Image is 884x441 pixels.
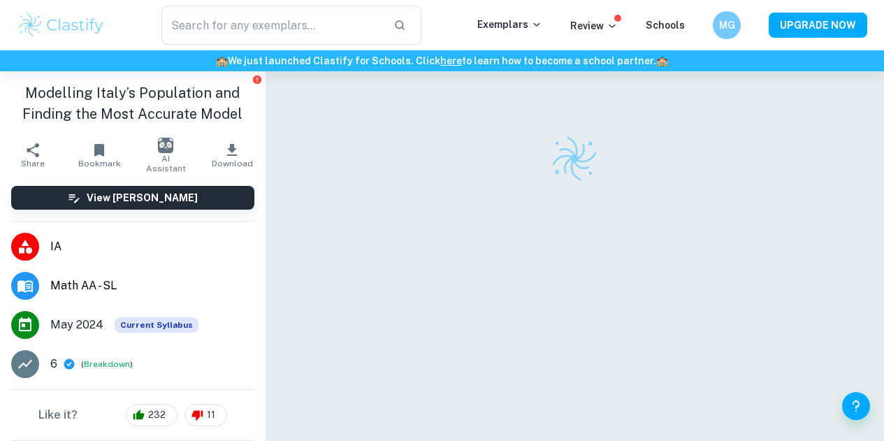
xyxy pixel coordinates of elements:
p: Exemplars [477,17,542,32]
div: 232 [126,404,177,426]
button: MG [713,11,741,39]
button: Breakdown [84,358,130,370]
span: Share [21,159,45,168]
span: 🏫 [216,55,228,66]
input: Search for any exemplars... [161,6,382,45]
a: Schools [646,20,685,31]
img: Clastify logo [17,11,106,39]
div: 11 [184,404,227,426]
span: IA [50,238,254,255]
h6: View [PERSON_NAME] [87,190,198,205]
h1: Modelling Italy’s Population and Finding the Most Accurate Model [11,82,254,124]
span: May 2024 [50,317,103,333]
span: Current Syllabus [115,317,198,333]
span: Math AA - SL [50,277,254,294]
button: AI Assistant [133,136,199,175]
div: This exemplar is based on the current syllabus. Feel free to refer to it for inspiration/ideas wh... [115,317,198,333]
button: Download [199,136,266,175]
button: View [PERSON_NAME] [11,186,254,210]
p: Review [570,18,618,34]
h6: MG [719,17,735,33]
span: 🏫 [656,55,668,66]
img: Clastify logo [550,134,599,183]
h6: We just launched Clastify for Schools. Click to learn how to become a school partner. [3,53,881,68]
button: Bookmark [66,136,133,175]
button: UPGRADE NOW [769,13,867,38]
a: here [440,55,462,66]
span: AI Assistant [141,154,191,173]
p: 6 [50,356,57,373]
button: Help and Feedback [842,392,870,420]
img: AI Assistant [158,138,173,153]
button: Report issue [252,74,263,85]
span: 11 [199,408,223,422]
span: 232 [140,408,173,422]
h6: Like it? [38,407,78,424]
span: Bookmark [78,159,121,168]
span: ( ) [81,358,133,371]
span: Download [212,159,253,168]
